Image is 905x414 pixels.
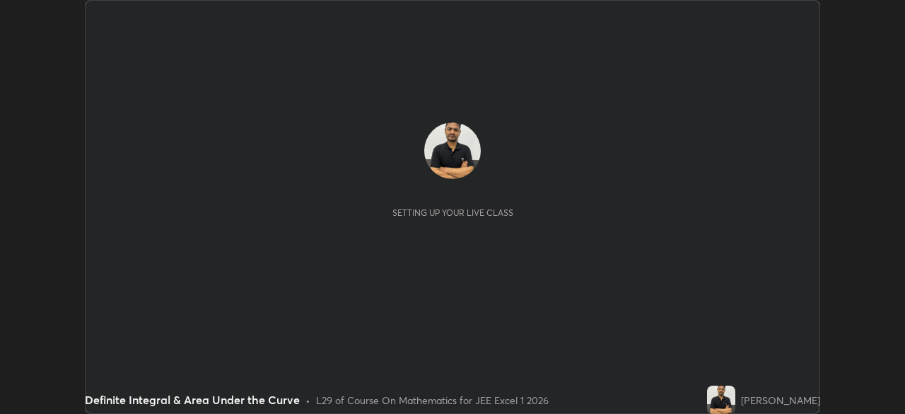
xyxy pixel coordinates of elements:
div: • [305,393,310,408]
div: [PERSON_NAME] [741,393,820,408]
div: L29 of Course On Mathematics for JEE Excel 1 2026 [316,393,549,408]
div: Definite Integral & Area Under the Curve [85,391,300,408]
img: 08c284debe354a72af15aff8d7bcd778.jpg [707,386,735,414]
img: 08c284debe354a72af15aff8d7bcd778.jpg [424,122,481,179]
div: Setting up your live class [392,207,513,218]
